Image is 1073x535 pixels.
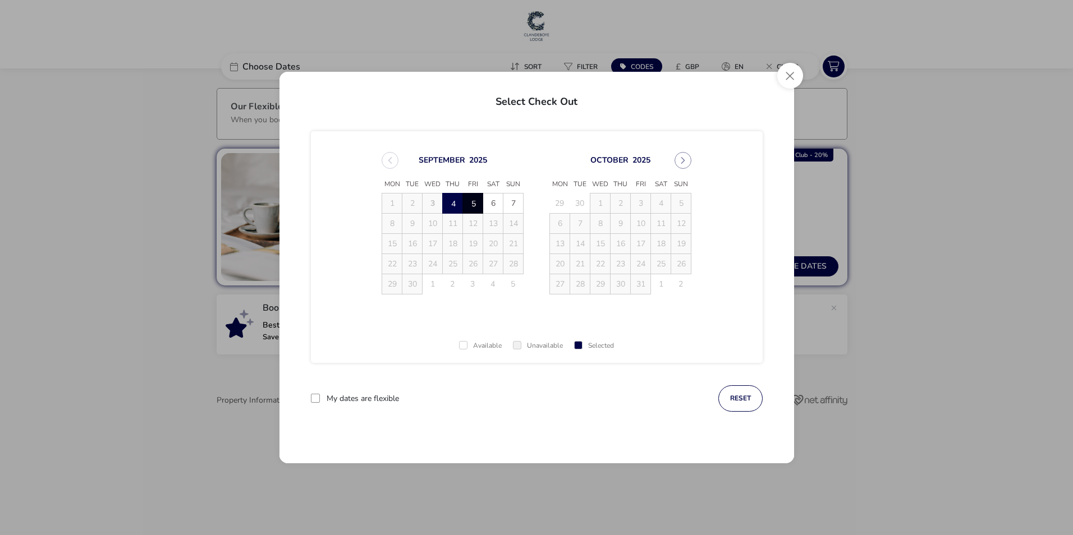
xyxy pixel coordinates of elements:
button: Choose Month [419,155,465,165]
td: 1 [590,193,611,214]
td: 14 [503,214,524,234]
td: 11 [651,214,671,234]
td: 20 [483,234,503,254]
td: 7 [570,214,590,234]
td: 10 [631,214,651,234]
td: 30 [570,193,590,214]
td: 21 [570,254,590,274]
label: My dates are flexible [327,395,399,403]
td: 5 [463,193,483,214]
td: 29 [590,274,611,294]
td: 16 [402,234,423,254]
span: Sat [483,176,503,193]
span: Fri [463,176,483,193]
button: Close [777,63,803,89]
td: 24 [423,254,443,274]
td: 20 [550,254,570,274]
h2: Select Check Out [288,83,785,116]
span: Mon [550,176,570,193]
td: 28 [570,274,590,294]
td: 24 [631,254,651,274]
td: 12 [671,214,691,234]
td: 23 [402,254,423,274]
td: 1 [382,193,402,214]
td: 21 [503,234,524,254]
td: 28 [503,254,524,274]
td: 5 [671,193,691,214]
td: 2 [671,274,691,294]
td: 22 [590,254,611,274]
td: 17 [631,234,651,254]
td: 11 [443,214,463,234]
td: 27 [550,274,570,294]
span: 7 [503,193,523,213]
div: Unavailable [513,342,563,349]
span: Tue [402,176,423,193]
td: 18 [651,234,671,254]
td: 26 [463,254,483,274]
td: 29 [382,274,402,294]
button: Choose Year [469,155,487,165]
button: reset [718,385,763,412]
td: 6 [550,214,570,234]
td: 1 [651,274,671,294]
td: 31 [631,274,651,294]
td: 2 [402,193,423,214]
span: 5 [464,194,483,214]
td: 1 [423,274,443,294]
button: Next Month [675,152,691,169]
span: Thu [443,176,463,193]
span: Sun [671,176,691,193]
td: 13 [483,214,503,234]
td: 9 [611,214,631,234]
span: Wed [590,176,611,193]
span: Tue [570,176,590,193]
td: 4 [443,193,463,214]
div: Choose Date [372,139,701,308]
td: 17 [423,234,443,254]
td: 18 [443,234,463,254]
td: 26 [671,254,691,274]
span: Thu [611,176,631,193]
td: 15 [382,234,402,254]
span: Mon [382,176,402,193]
span: Sun [503,176,524,193]
span: Sat [651,176,671,193]
td: 25 [443,254,463,274]
span: 6 [483,193,503,213]
td: 3 [423,193,443,214]
td: 4 [651,193,671,214]
td: 30 [402,274,423,294]
td: 3 [631,193,651,214]
td: 8 [382,214,402,234]
button: Choose Year [632,155,650,165]
button: Choose Month [590,155,629,165]
td: 12 [463,214,483,234]
span: Fri [631,176,651,193]
td: 19 [463,234,483,254]
td: 13 [550,234,570,254]
td: 4 [483,274,503,294]
td: 27 [483,254,503,274]
span: Wed [423,176,443,193]
td: 16 [611,234,631,254]
td: 7 [503,193,524,214]
td: 30 [611,274,631,294]
td: 29 [550,193,570,214]
td: 10 [423,214,443,234]
td: 23 [611,254,631,274]
td: 6 [483,193,503,214]
td: 25 [651,254,671,274]
td: 2 [611,193,631,214]
td: 19 [671,234,691,254]
td: 2 [443,274,463,294]
td: 8 [590,214,611,234]
div: Selected [574,342,614,349]
td: 14 [570,234,590,254]
td: 15 [590,234,611,254]
td: 9 [402,214,423,234]
div: Available [459,342,502,349]
td: 5 [503,274,524,294]
td: 22 [382,254,402,274]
